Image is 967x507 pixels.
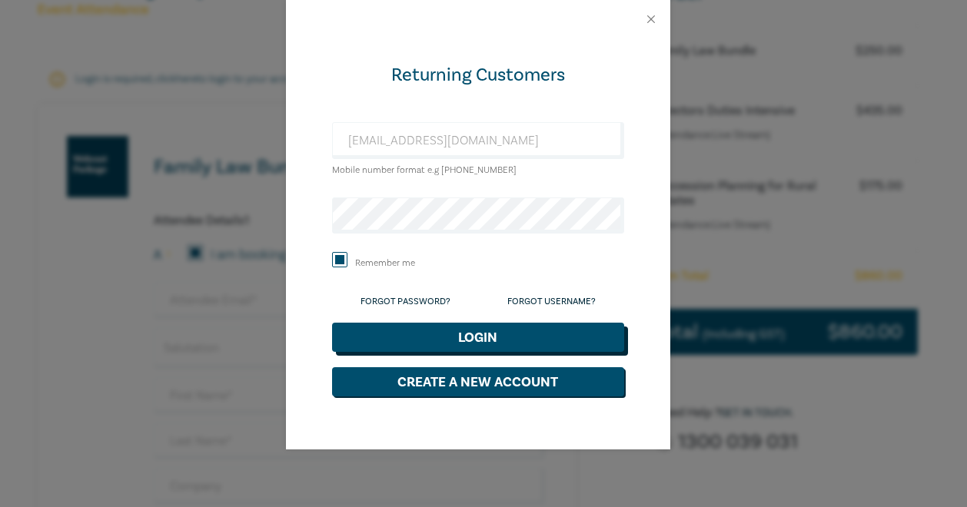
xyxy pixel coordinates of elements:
[644,12,658,26] button: Close
[332,122,624,159] input: Enter email or Mobile number
[355,257,415,270] label: Remember me
[361,296,450,307] a: Forgot Password?
[332,323,624,352] button: Login
[507,296,596,307] a: Forgot Username?
[332,63,624,88] div: Returning Customers
[332,367,624,396] button: Create a New Account
[332,164,517,176] small: Mobile number format e.g [PHONE_NUMBER]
